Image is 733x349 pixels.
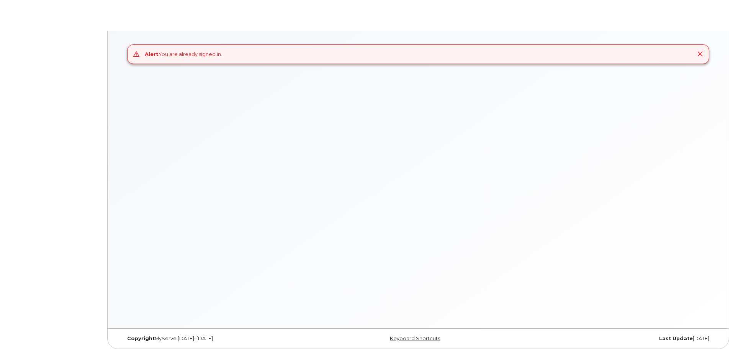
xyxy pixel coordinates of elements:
div: You are already signed in. [145,51,222,58]
a: Keyboard Shortcuts [390,336,440,341]
strong: Copyright [127,336,155,341]
strong: Last Update [659,336,693,341]
div: [DATE] [517,336,715,342]
strong: Alert [145,51,159,57]
div: MyServe [DATE]–[DATE] [121,336,319,342]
